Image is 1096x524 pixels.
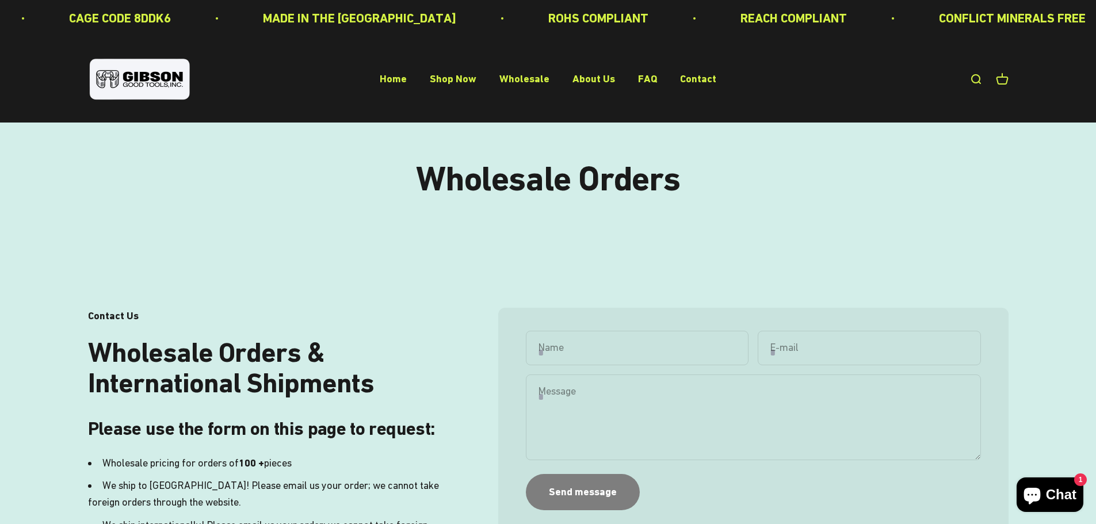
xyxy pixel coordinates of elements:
[935,8,1082,28] p: CONFLICT MINERALS FREE
[430,73,476,85] a: Shop Now
[88,308,452,324] p: Contact Us
[1013,477,1087,515] inbox-online-store-chat: Shopify online store chat
[88,338,452,399] h2: Wholesale Orders & International Shipments
[259,8,453,28] p: MADE IN THE [GEOGRAPHIC_DATA]
[88,417,452,441] h4: Please use the form on this page to request:
[66,8,167,28] p: CAGE CODE 8DDK6
[239,457,264,469] strong: 100 +
[545,8,645,28] p: ROHS COMPLIANT
[88,455,452,472] li: Wholesale pricing for orders of pieces
[499,73,549,85] a: Wholesale
[680,73,716,85] a: Contact
[380,73,407,85] a: Home
[88,477,452,511] li: We ship to [GEOGRAPHIC_DATA]! Please email us your order; we cannot take foreign orders through t...
[737,8,843,28] p: REACH COMPLIANT
[638,73,657,85] a: FAQ
[549,484,617,500] div: Send message
[88,159,1009,197] h1: Wholesale Orders
[526,474,640,510] button: Send message
[572,73,615,85] a: About Us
